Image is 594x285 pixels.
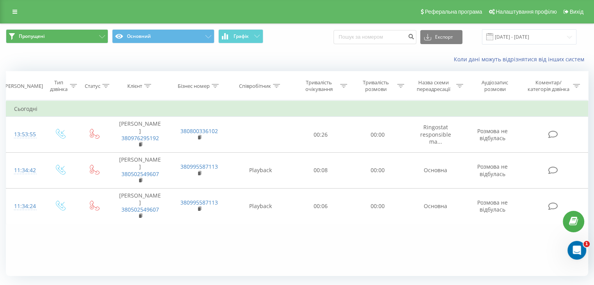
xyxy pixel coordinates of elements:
[406,153,465,189] td: Основна
[425,9,482,15] span: Реферальна програма
[420,123,451,145] span: Ringostat responsible ma...
[229,153,293,189] td: Playback
[14,127,35,142] div: 13:53:55
[570,9,583,15] span: Вихід
[6,101,588,117] td: Сьогодні
[349,153,406,189] td: 00:00
[567,241,586,260] iframe: Intercom live chat
[293,153,349,189] td: 00:08
[454,55,588,63] a: Коли дані можуть відрізнятися вiд інших систем
[239,83,271,89] div: Співробітник
[4,83,43,89] div: [PERSON_NAME]
[180,199,218,206] a: 380995587113
[85,83,100,89] div: Статус
[293,188,349,224] td: 00:06
[229,188,293,224] td: Playback
[472,79,518,93] div: Аудіозапис розмови
[349,188,406,224] td: 00:00
[293,117,349,153] td: 00:26
[406,188,465,224] td: Основна
[334,30,416,44] input: Пошук за номером
[112,29,214,43] button: Основний
[180,163,218,170] a: 380995587113
[180,127,218,135] a: 380800336102
[300,79,339,93] div: Тривалість очікування
[356,79,395,93] div: Тривалість розмови
[496,9,557,15] span: Налаштування профілю
[111,188,169,224] td: [PERSON_NAME]
[111,117,169,153] td: [PERSON_NAME]
[420,30,462,44] button: Експорт
[121,170,159,178] a: 380502549607
[218,29,263,43] button: Графік
[19,33,45,39] span: Пропущені
[14,199,35,214] div: 11:34:24
[127,83,142,89] div: Клієнт
[121,134,159,142] a: 380976295192
[477,127,508,142] span: Розмова не відбулась
[413,79,454,93] div: Назва схеми переадресації
[111,153,169,189] td: [PERSON_NAME]
[14,163,35,178] div: 11:34:42
[178,83,210,89] div: Бізнес номер
[477,199,508,213] span: Розмова не відбулась
[477,163,508,177] span: Розмова не відбулась
[6,29,108,43] button: Пропущені
[234,34,249,39] span: Графік
[121,206,159,213] a: 380502549607
[49,79,68,93] div: Тип дзвінка
[525,79,571,93] div: Коментар/категорія дзвінка
[583,241,590,247] span: 1
[349,117,406,153] td: 00:00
